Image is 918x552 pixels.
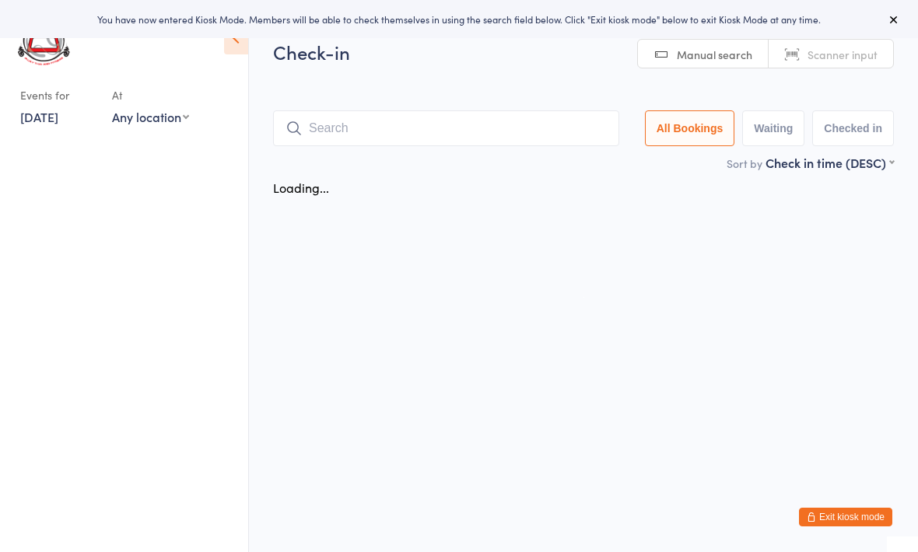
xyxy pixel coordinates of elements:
[16,12,74,67] img: Art of Eight
[20,108,58,125] a: [DATE]
[273,39,894,65] h2: Check-in
[766,154,894,171] div: Check in time (DESC)
[742,110,804,146] button: Waiting
[812,110,894,146] button: Checked in
[799,508,892,526] button: Exit kiosk mode
[20,82,96,108] div: Events for
[727,155,762,171] label: Sort by
[112,108,189,125] div: Any location
[25,12,893,26] div: You have now entered Kiosk Mode. Members will be able to check themselves in using the search fie...
[112,82,189,108] div: At
[645,110,735,146] button: All Bookings
[808,47,878,62] span: Scanner input
[677,47,752,62] span: Manual search
[273,179,329,196] div: Loading...
[273,110,619,146] input: Search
